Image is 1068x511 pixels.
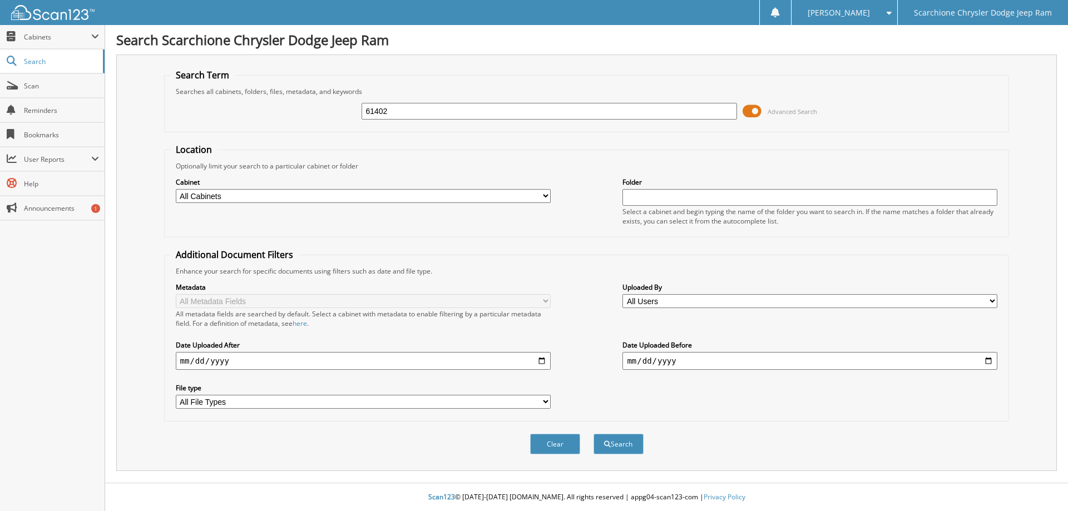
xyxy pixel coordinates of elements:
div: All metadata fields are searched by default. Select a cabinet with metadata to enable filtering b... [176,309,551,328]
span: Advanced Search [768,107,817,116]
span: Scarchione Chrysler Dodge Jeep Ram [914,9,1052,16]
span: [PERSON_NAME] [808,9,870,16]
label: File type [176,383,551,393]
legend: Search Term [170,69,235,81]
label: Date Uploaded After [176,340,551,350]
label: Folder [622,177,997,187]
legend: Location [170,143,217,156]
h1: Search Scarchione Chrysler Dodge Jeep Ram [116,31,1057,49]
span: Scan123 [428,492,455,502]
a: Privacy Policy [704,492,745,502]
button: Clear [530,434,580,454]
input: start [176,352,551,370]
button: Search [594,434,644,454]
span: Reminders [24,106,99,115]
img: scan123-logo-white.svg [11,5,95,20]
div: Searches all cabinets, folders, files, metadata, and keywords [170,87,1003,96]
span: Help [24,179,99,188]
div: © [DATE]-[DATE] [DOMAIN_NAME]. All rights reserved | appg04-scan123-com | [105,484,1068,511]
span: Scan [24,81,99,91]
div: Select a cabinet and begin typing the name of the folder you want to search in. If the name match... [622,207,997,226]
label: Uploaded By [622,282,997,292]
label: Metadata [176,282,551,292]
legend: Additional Document Filters [170,249,299,261]
div: Optionally limit your search to a particular cabinet or folder [170,161,1003,171]
div: Enhance your search for specific documents using filters such as date and file type. [170,266,1003,276]
input: end [622,352,997,370]
span: Cabinets [24,32,91,42]
a: here [293,319,307,328]
label: Date Uploaded Before [622,340,997,350]
span: Bookmarks [24,130,99,140]
span: User Reports [24,155,91,164]
span: Announcements [24,204,99,213]
span: Search [24,57,97,66]
label: Cabinet [176,177,551,187]
div: 1 [91,204,100,213]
